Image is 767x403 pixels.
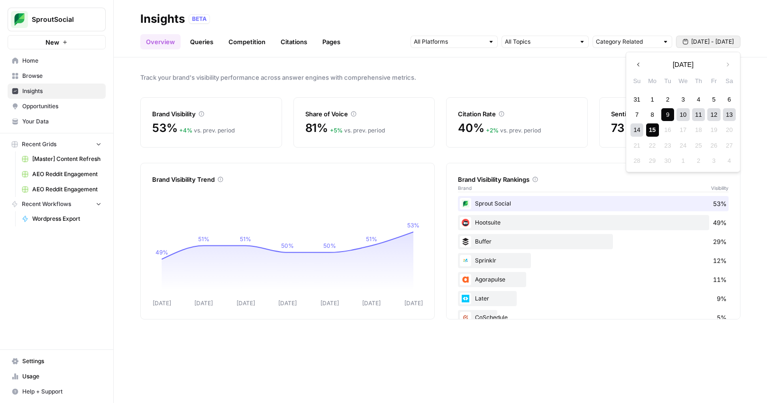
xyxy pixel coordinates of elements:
[407,222,420,229] tspan: 53%
[630,93,643,106] div: Choose Sunday, August 31st, 2025
[723,154,736,167] div: Not available Saturday, October 4th, 2025
[460,274,471,285] img: bdk5hmq51hybguk6nfnb00w3ohyf
[692,75,705,87] div: Th
[281,242,294,249] tspan: 50%
[140,11,185,27] div: Insights
[611,109,729,119] div: Sentiment Score
[676,36,740,48] button: [DATE] - [DATE]
[46,37,59,47] span: New
[32,170,101,178] span: AEO Reddit Engagement
[486,127,499,134] span: + 2 %
[22,56,101,65] span: Home
[330,127,343,134] span: + 5 %
[152,109,270,119] div: Brand Visibility
[692,93,705,106] div: Choose Thursday, September 4th, 2025
[152,121,177,136] span: 53%
[692,154,705,167] div: Not available Thursday, October 2nd, 2025
[717,313,727,322] span: 5%
[18,211,106,226] a: Wordpress Export
[723,139,736,152] div: Not available Saturday, September 27th, 2025
[460,293,471,304] img: y7aogpycgqgftgr3z9exmtd1oo6j
[629,92,737,169] div: month 2025-09
[8,68,106,84] a: Browse
[692,108,705,121] div: Choose Thursday, September 11th, 2025
[330,126,385,135] div: vs. prev. period
[630,108,643,121] div: Choose Sunday, September 7th, 2025
[189,14,210,24] div: BETA
[140,34,181,49] a: Overview
[460,217,471,228] img: d3o86dh9e5t52ugdlebkfaguyzqk
[505,37,575,47] input: All Topics
[460,236,471,247] img: cshlsokdl6dyfr8bsio1eab8vmxt
[22,72,101,80] span: Browse
[707,75,720,87] div: Fr
[713,237,727,246] span: 29%
[717,294,727,303] span: 9%
[713,199,727,208] span: 53%
[458,291,729,306] div: Later
[22,140,56,149] span: Recent Grids
[22,357,101,366] span: Settings
[32,155,101,163] span: [Master] Content Refresh
[673,60,694,69] span: [DATE]
[707,108,720,121] div: Choose Friday, September 12th, 2025
[458,109,576,119] div: Citation Rate
[240,235,251,243] tspan: 51%
[723,75,736,87] div: Sa
[676,123,689,136] div: Not available Wednesday, September 17th, 2025
[713,275,727,284] span: 11%
[32,15,89,24] span: SproutSocial
[179,126,235,135] div: vs. prev. period
[22,87,101,95] span: Insights
[18,182,106,197] a: AEO Reddit Engagement
[22,102,101,111] span: Opportunities
[723,123,736,136] div: Not available Saturday, September 20th, 2025
[626,52,740,172] div: [DATE] - [DATE]
[458,121,484,136] span: 40%
[646,139,659,152] div: Not available Monday, September 22nd, 2025
[18,167,106,182] a: AEO Reddit Engagement
[458,175,729,184] div: Brand Visibility Rankings
[646,108,659,121] div: Choose Monday, September 8th, 2025
[723,93,736,106] div: Choose Saturday, September 6th, 2025
[630,75,643,87] div: Su
[707,93,720,106] div: Choose Friday, September 5th, 2025
[707,139,720,152] div: Not available Friday, September 26th, 2025
[630,123,643,136] div: Choose Sunday, September 14th, 2025
[630,154,643,167] div: Not available Sunday, September 28th, 2025
[22,117,101,126] span: Your Data
[596,37,658,47] input: Category Related
[223,34,271,49] a: Competition
[323,242,336,249] tspan: 50%
[278,300,297,307] tspan: [DATE]
[711,184,729,192] span: Visibility
[155,249,168,256] tspan: 49%
[611,121,625,136] span: 73
[630,139,643,152] div: Not available Sunday, September 21st, 2025
[8,114,106,129] a: Your Data
[460,255,471,266] img: zt6ofbgs4xs9urgdfg341wdjmvrt
[458,310,729,325] div: CoSchedule
[661,139,674,152] div: Not available Tuesday, September 23rd, 2025
[22,387,101,396] span: Help + Support
[8,197,106,211] button: Recent Workflows
[194,300,213,307] tspan: [DATE]
[8,384,106,399] button: Help + Support
[661,123,674,136] div: Not available Tuesday, September 16th, 2025
[646,154,659,167] div: Not available Monday, September 29th, 2025
[404,300,423,307] tspan: [DATE]
[646,93,659,106] div: Choose Monday, September 1st, 2025
[458,272,729,287] div: Agorapulse
[8,369,106,384] a: Usage
[18,151,106,167] a: [Master] Content Refresh
[676,154,689,167] div: Not available Wednesday, October 1st, 2025
[362,300,381,307] tspan: [DATE]
[11,11,28,28] img: SproutSocial Logo
[676,108,689,121] div: Choose Wednesday, September 10th, 2025
[458,234,729,249] div: Buffer
[366,235,377,243] tspan: 51%
[707,154,720,167] div: Not available Friday, October 3rd, 2025
[458,196,729,211] div: Sprout Social
[8,35,106,49] button: New
[8,99,106,114] a: Opportunities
